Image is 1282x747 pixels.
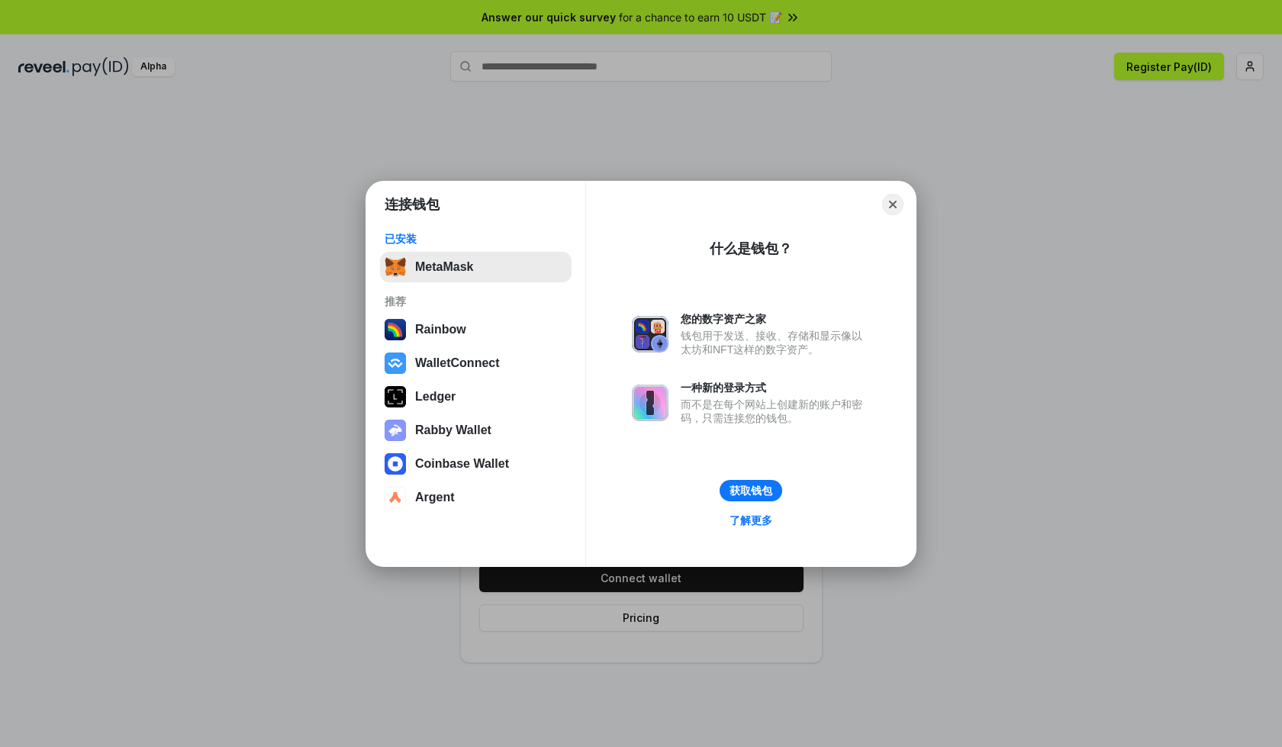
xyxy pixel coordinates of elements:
[385,256,406,278] img: svg+xml,%3Csvg%20fill%3D%22none%22%20height%3D%2233%22%20viewBox%3D%220%200%2035%2033%22%20width%...
[415,390,456,404] div: Ledger
[385,353,406,374] img: svg+xml,%3Csvg%20width%3D%2228%22%20height%3D%2228%22%20viewBox%3D%220%200%2028%2028%22%20fill%3D...
[730,514,772,527] div: 了解更多
[632,316,668,353] img: svg+xml,%3Csvg%20xmlns%3D%22http%3A%2F%2Fwww.w3.org%2F2000%2Fsvg%22%20fill%3D%22none%22%20viewBox...
[380,252,572,282] button: MetaMask
[730,484,772,497] div: 获取钱包
[380,348,572,378] button: WalletConnect
[385,453,406,475] img: svg+xml,%3Csvg%20width%3D%2228%22%20height%3D%2228%22%20viewBox%3D%220%200%2028%2028%22%20fill%3D...
[385,319,406,340] img: svg+xml,%3Csvg%20width%3D%22120%22%20height%3D%22120%22%20viewBox%3D%220%200%20120%20120%22%20fil...
[380,482,572,513] button: Argent
[380,415,572,446] button: Rabby Wallet
[380,314,572,345] button: Rainbow
[380,449,572,479] button: Coinbase Wallet
[385,195,440,214] h1: 连接钱包
[681,381,870,394] div: 一种新的登录方式
[385,232,567,246] div: 已安装
[385,295,567,308] div: 推荐
[415,457,509,471] div: Coinbase Wallet
[415,260,473,274] div: MetaMask
[415,491,455,504] div: Argent
[710,240,792,258] div: 什么是钱包？
[385,487,406,508] img: svg+xml,%3Csvg%20width%3D%2228%22%20height%3D%2228%22%20viewBox%3D%220%200%2028%2028%22%20fill%3D...
[415,356,500,370] div: WalletConnect
[415,323,466,336] div: Rainbow
[385,420,406,441] img: svg+xml,%3Csvg%20xmlns%3D%22http%3A%2F%2Fwww.w3.org%2F2000%2Fsvg%22%20fill%3D%22none%22%20viewBox...
[385,386,406,407] img: svg+xml,%3Csvg%20xmlns%3D%22http%3A%2F%2Fwww.w3.org%2F2000%2Fsvg%22%20width%3D%2228%22%20height%3...
[681,312,870,326] div: 您的数字资产之家
[720,510,781,530] a: 了解更多
[380,382,572,412] button: Ledger
[681,329,870,356] div: 钱包用于发送、接收、存储和显示像以太坊和NFT这样的数字资产。
[632,385,668,421] img: svg+xml,%3Csvg%20xmlns%3D%22http%3A%2F%2Fwww.w3.org%2F2000%2Fsvg%22%20fill%3D%22none%22%20viewBox...
[415,423,491,437] div: Rabby Wallet
[882,194,904,215] button: Close
[720,480,782,501] button: 获取钱包
[681,398,870,425] div: 而不是在每个网站上创建新的账户和密码，只需连接您的钱包。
